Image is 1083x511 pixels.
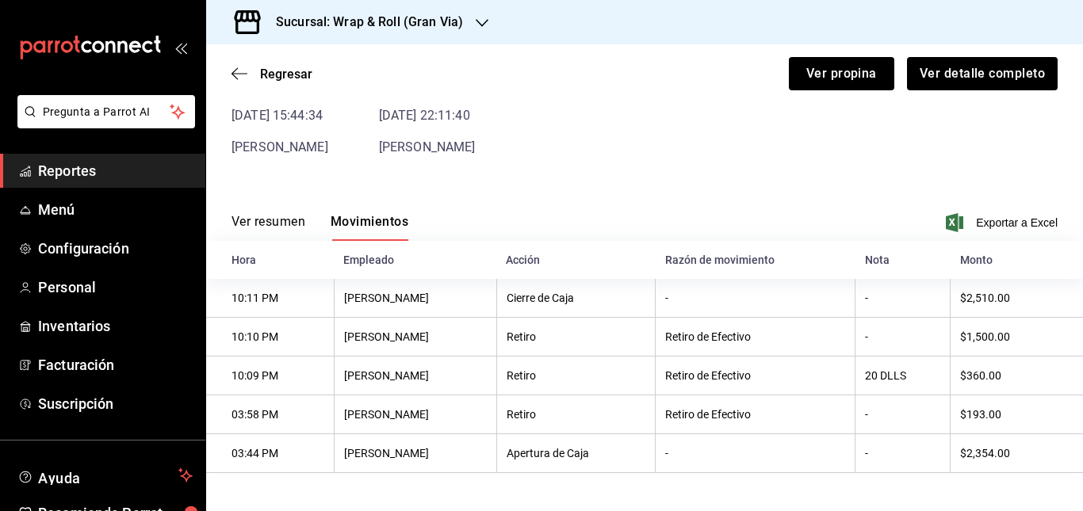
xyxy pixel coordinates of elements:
th: - [656,279,855,318]
span: Configuración [38,238,193,259]
span: Pregunta a Parrot AI [43,104,170,120]
th: [PERSON_NAME] [334,434,496,473]
th: Acción [496,241,656,279]
th: - [855,395,951,434]
a: Pregunta a Parrot AI [11,115,195,132]
button: Movimientos [331,214,408,241]
button: Pregunta a Parrot AI [17,95,195,128]
th: [PERSON_NAME] [334,357,496,395]
th: 10:09 PM [206,357,334,395]
th: Retiro [496,357,656,395]
span: Regresar [260,67,312,82]
button: Exportar a Excel [949,213,1058,232]
button: Ver propina [789,57,894,90]
span: Personal [38,276,193,298]
th: Hora [206,241,334,279]
th: 20 DLLS [855,357,951,395]
span: Menú [38,199,193,220]
button: Ver detalle completo [907,57,1058,90]
th: Nota [855,241,951,279]
th: 03:58 PM [206,395,334,434]
time: [DATE] 15:44:34 [232,106,328,125]
span: Reportes [38,160,193,181]
span: [PERSON_NAME] [232,139,328,154]
th: Retiro de Efectivo [656,318,855,357]
span: Suscripción [38,393,193,414]
th: 10:11 PM [206,279,334,318]
th: - [855,279,951,318]
th: Cierre de Caja [496,279,656,318]
th: - [855,434,951,473]
th: Retiro de Efectivo [656,395,855,434]
th: - [855,318,951,357]
button: open_drawer_menu [174,41,187,54]
th: [PERSON_NAME] [334,318,496,357]
span: [PERSON_NAME] [379,139,476,154]
th: [PERSON_NAME] [334,279,496,318]
th: [PERSON_NAME] [334,395,496,434]
th: Empleado [334,241,496,279]
button: Regresar [232,67,312,82]
time: [DATE] 22:11:40 [379,106,476,125]
th: 03:44 PM [206,434,334,473]
th: $2,354.00 [951,434,1083,473]
span: Facturación [38,354,193,376]
span: Ayuda [38,466,172,485]
th: $1,500.00 [951,318,1083,357]
th: $360.00 [951,357,1083,395]
th: Retiro de Efectivo [656,357,855,395]
th: - [656,434,855,473]
th: 10:10 PM [206,318,334,357]
h3: Sucursal: Wrap & Roll (Gran Via) [263,13,463,32]
th: Apertura de Caja [496,434,656,473]
th: Monto [951,241,1083,279]
span: Inventarios [38,315,193,337]
th: Razón de movimiento [656,241,855,279]
th: $2,510.00 [951,279,1083,318]
button: Ver resumen [232,214,305,241]
th: Retiro [496,395,656,434]
th: $193.00 [951,395,1083,434]
th: Retiro [496,318,656,357]
div: navigation tabs [232,214,408,241]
